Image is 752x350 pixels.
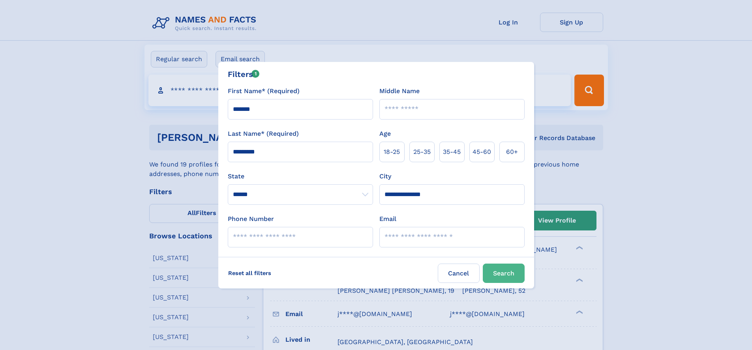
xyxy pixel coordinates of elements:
[379,172,391,181] label: City
[438,264,480,283] label: Cancel
[228,86,300,96] label: First Name* (Required)
[228,172,373,181] label: State
[379,129,391,139] label: Age
[379,214,396,224] label: Email
[228,68,260,80] div: Filters
[223,264,276,283] label: Reset all filters
[379,86,420,96] label: Middle Name
[228,129,299,139] label: Last Name* (Required)
[483,264,525,283] button: Search
[506,147,518,157] span: 60+
[413,147,431,157] span: 25‑35
[384,147,400,157] span: 18‑25
[228,214,274,224] label: Phone Number
[443,147,461,157] span: 35‑45
[473,147,491,157] span: 45‑60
